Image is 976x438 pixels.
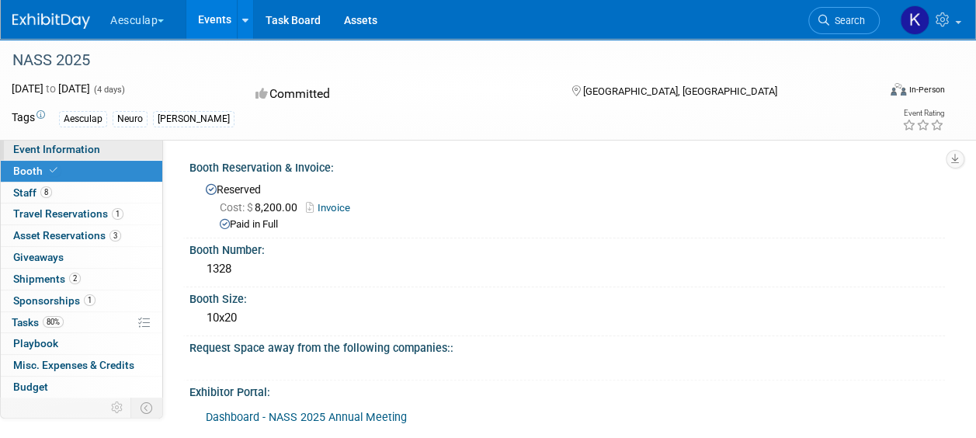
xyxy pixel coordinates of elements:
img: ExhibitDay [12,13,90,29]
div: [PERSON_NAME] [153,111,234,127]
div: Booth Reservation & Invoice: [189,156,945,176]
a: Sponsorships1 [1,290,162,311]
a: Search [808,7,880,34]
a: Booth [1,161,162,182]
span: Travel Reservations [13,207,123,220]
span: Misc. Expenses & Credits [13,359,134,371]
div: Exhibitor Portal: [189,381,945,400]
div: NASS 2025 [7,47,865,75]
a: Budget [1,377,162,398]
span: 8,200.00 [220,201,304,214]
span: to [43,82,58,95]
span: Booth [13,165,61,177]
td: Toggle Event Tabs [131,398,163,418]
div: Reserved [201,178,933,232]
div: In-Person [908,84,945,96]
a: Staff8 [1,182,162,203]
div: Request Space away from the following companies:: [189,336,945,356]
div: Event Format [809,81,945,104]
div: 10x20 [201,306,933,330]
a: Tasks80% [1,312,162,333]
a: Playbook [1,333,162,354]
span: 3 [109,230,121,242]
span: [DATE] [DATE] [12,82,90,95]
a: Asset Reservations3 [1,225,162,246]
span: 2 [69,273,81,284]
span: Staff [13,186,52,199]
span: Shipments [13,273,81,285]
img: Format-Inperson.png [891,83,906,96]
div: Booth Number: [189,238,945,258]
span: Cost: $ [220,201,255,214]
a: Event Information [1,139,162,160]
div: Neuro [113,111,148,127]
span: 8 [40,186,52,198]
a: Shipments2 [1,269,162,290]
td: Tags [12,109,45,127]
span: Giveaways [13,251,64,263]
div: Committed [251,81,547,108]
span: Search [829,15,865,26]
span: Budget [13,381,48,393]
td: Personalize Event Tab Strip [104,398,131,418]
span: (4 days) [92,85,125,95]
div: 1328 [201,257,933,281]
span: [GEOGRAPHIC_DATA], [GEOGRAPHIC_DATA] [583,85,777,97]
a: Travel Reservations1 [1,203,162,224]
span: Tasks [12,316,64,328]
div: Aesculap [59,111,107,127]
span: 80% [43,316,64,328]
a: Giveaways [1,247,162,268]
span: Playbook [13,337,58,349]
span: Asset Reservations [13,229,121,242]
div: Paid in Full [220,217,933,232]
i: Booth reservation complete [50,166,57,175]
img: Kelsey Deemer [900,5,929,35]
div: Event Rating [902,109,944,117]
span: 1 [112,208,123,220]
a: Misc. Expenses & Credits [1,355,162,376]
a: Invoice [306,202,358,214]
span: Sponsorships [13,294,96,307]
span: Event Information [13,143,100,155]
span: 1 [84,294,96,306]
a: Dashboard - NASS 2025 Annual Meeting [206,411,407,424]
div: Booth Size: [189,287,945,307]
